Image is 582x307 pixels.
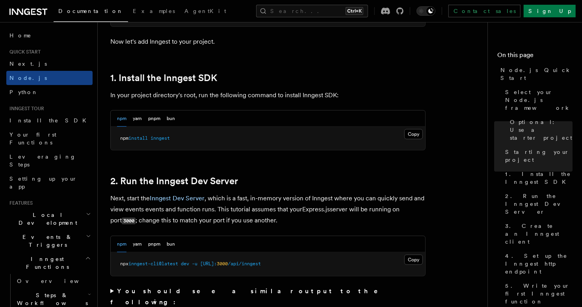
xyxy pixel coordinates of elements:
span: Setting up your app [9,176,77,190]
a: 4. Set up the Inngest http endpoint [502,249,573,279]
span: Documentation [58,8,123,14]
code: 3000 [122,218,136,224]
span: Steps & Workflows [14,291,88,307]
span: 5. Write your first Inngest function [505,282,573,305]
span: Quick start [6,49,41,55]
button: Toggle dark mode [417,6,435,16]
span: dev [181,261,189,266]
button: Copy [404,255,423,265]
span: Select your Node.js framework [505,88,573,112]
span: Inngest tour [6,105,44,112]
span: Next.js [9,61,47,67]
button: Events & Triggers [6,230,93,252]
a: Optional: Use a starter project [507,115,573,145]
span: Events & Triggers [6,233,86,249]
span: Python [9,89,38,95]
button: Search...Ctrl+K [256,5,368,17]
span: [URL]: [200,261,217,266]
span: -u [192,261,197,266]
a: Home [6,28,93,43]
a: Sign Up [524,5,576,17]
a: Node.js [6,71,93,85]
a: Your first Functions [6,128,93,150]
span: /api/inngest [228,261,261,266]
span: inngest-cli@latest [128,261,178,266]
a: Select your Node.js framework [502,85,573,115]
span: Install the SDK [9,117,91,124]
span: install [128,135,148,141]
a: Overview [14,274,93,288]
span: inngest [151,135,170,141]
a: Python [6,85,93,99]
span: Your first Functions [9,131,56,146]
h4: On this page [497,50,573,63]
span: 2. Run the Inngest Dev Server [505,192,573,216]
button: npm [117,111,126,127]
span: Optional: Use a starter project [510,118,573,142]
a: AgentKit [180,2,231,21]
span: Starting your project [505,148,573,164]
a: Leveraging Steps [6,150,93,172]
span: Inngest Functions [6,255,85,271]
a: 1. Install the Inngest SDK [110,72,217,83]
span: Features [6,200,33,206]
span: 1. Install the Inngest SDK [505,170,573,186]
button: bun [167,236,175,252]
p: Next, start the , which is a fast, in-memory version of Inngest where you can quickly send and vi... [110,193,426,226]
kbd: Ctrl+K [346,7,363,15]
p: Now let's add Inngest to your project. [110,36,426,47]
a: Next.js [6,57,93,71]
button: yarn [133,236,142,252]
p: In your project directory's root, run the following command to install Inngest SDK: [110,90,426,101]
a: 3. Create an Inngest client [502,219,573,249]
strong: You should see a similar output to the following: [110,287,389,306]
span: Node.js Quick Start [500,66,573,82]
a: Documentation [54,2,128,22]
a: Starting your project [502,145,573,167]
a: Contact sales [448,5,521,17]
button: bun [167,111,175,127]
a: Node.js Quick Start [497,63,573,85]
span: Examples [133,8,175,14]
button: pnpm [148,236,160,252]
a: Install the SDK [6,113,93,128]
a: Examples [128,2,180,21]
a: Inngest Dev Server [150,194,205,202]
span: 3000 [217,261,228,266]
a: 2. Run the Inngest Dev Server [110,176,238,187]
button: yarn [133,111,142,127]
button: Local Development [6,208,93,230]
button: npm [117,236,126,252]
span: AgentKit [184,8,226,14]
span: Overview [17,278,98,284]
a: 1. Install the Inngest SDK [502,167,573,189]
a: 2. Run the Inngest Dev Server [502,189,573,219]
a: Setting up your app [6,172,93,194]
span: Node.js [9,75,47,81]
span: Home [9,31,32,39]
span: npx [120,261,128,266]
span: Leveraging Steps [9,153,76,168]
button: pnpm [148,111,160,127]
button: Copy [404,129,423,139]
span: 4. Set up the Inngest http endpoint [505,252,573,276]
button: Inngest Functions [6,252,93,274]
span: 3. Create an Inngest client [505,222,573,246]
span: Local Development [6,211,86,227]
span: npm [120,135,128,141]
